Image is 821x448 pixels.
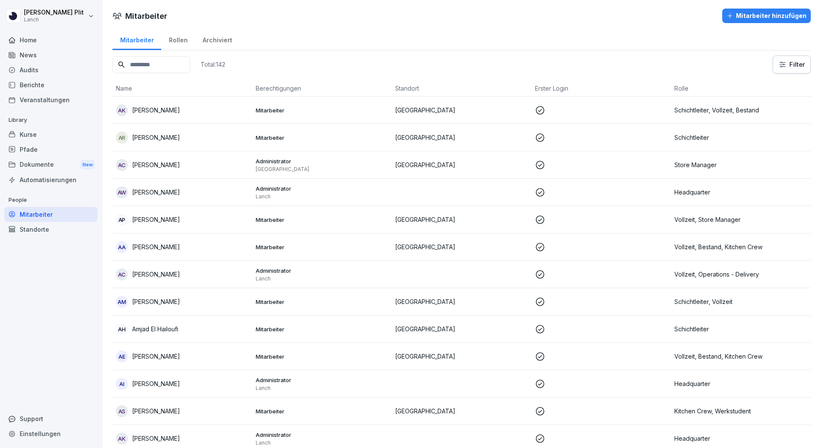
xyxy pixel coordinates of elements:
div: AK [116,104,128,116]
p: Schichtleiter [674,324,807,333]
p: [GEOGRAPHIC_DATA] [395,324,528,333]
a: Veranstaltungen [4,92,97,107]
p: Lanch [256,193,389,200]
p: Lanch [256,385,389,392]
p: Headquarter [674,434,807,443]
p: Administrator [256,267,389,274]
p: Mitarbeiter [256,106,389,114]
th: Name [112,80,252,97]
p: Vollzeit, Bestand, Kitchen Crew [674,242,807,251]
div: AA [116,241,128,253]
p: [PERSON_NAME] [132,133,180,142]
a: Standorte [4,222,97,237]
div: New [80,160,95,170]
p: Lanch [24,17,84,23]
button: Mitarbeiter hinzufügen [722,9,811,23]
p: [GEOGRAPHIC_DATA] [395,407,528,416]
p: Mitarbeiter [256,353,389,360]
th: Berechtigungen [252,80,392,97]
p: [GEOGRAPHIC_DATA] [395,106,528,115]
p: [PERSON_NAME] [132,352,180,361]
p: [PERSON_NAME] [132,106,180,115]
p: Vollzeit, Bestand, Kitchen Crew [674,352,807,361]
div: Support [4,411,97,426]
p: Lanch [256,439,389,446]
div: Filter [778,60,805,69]
a: Archiviert [195,28,239,50]
p: Vollzeit, Store Manager [674,215,807,224]
p: Schichtleiter [674,133,807,142]
a: Mitarbeiter [4,207,97,222]
p: [PERSON_NAME] [132,270,180,279]
p: [PERSON_NAME] Plit [24,9,84,16]
p: [GEOGRAPHIC_DATA] [395,352,528,361]
p: Mitarbeiter [256,134,389,141]
div: AE [116,351,128,363]
a: Berichte [4,77,97,92]
div: AR [116,132,128,144]
p: Headquarter [674,188,807,197]
p: [PERSON_NAME] [132,242,180,251]
p: [GEOGRAPHIC_DATA] [256,166,389,173]
p: [PERSON_NAME] [132,379,180,388]
p: Mitarbeiter [256,407,389,415]
a: Pfade [4,142,97,157]
p: Mitarbeiter [256,216,389,224]
a: Automatisierungen [4,172,97,187]
p: Mitarbeiter [256,325,389,333]
p: [PERSON_NAME] [132,215,180,224]
p: People [4,193,97,207]
div: Dokumente [4,157,97,173]
p: Administrator [256,431,389,439]
div: Mitarbeiter hinzufügen [726,11,806,21]
div: AS [116,405,128,417]
p: Library [4,113,97,127]
div: AK [116,433,128,445]
div: AM [116,296,128,308]
p: Store Manager [674,160,807,169]
div: AW [116,186,128,198]
p: Amjad El Hailoufi [132,324,178,333]
p: Total: 142 [201,60,225,68]
p: [GEOGRAPHIC_DATA] [395,215,528,224]
a: DokumenteNew [4,157,97,173]
div: AH [116,323,128,335]
a: Kurse [4,127,97,142]
a: Home [4,32,97,47]
a: Mitarbeiter [112,28,161,50]
button: Filter [773,56,810,73]
div: News [4,47,97,62]
a: Einstellungen [4,426,97,441]
div: AC [116,268,128,280]
p: [PERSON_NAME] [132,160,180,169]
p: Lanch [256,275,389,282]
p: [GEOGRAPHIC_DATA] [395,160,528,169]
div: Rollen [161,28,195,50]
p: [GEOGRAPHIC_DATA] [395,297,528,306]
p: Schichtleiter, Vollzeit [674,297,807,306]
div: AI [116,378,128,390]
a: Audits [4,62,97,77]
div: AC [116,159,128,171]
p: Headquarter [674,379,807,388]
p: Mitarbeiter [256,243,389,251]
p: [GEOGRAPHIC_DATA] [395,133,528,142]
h1: Mitarbeiter [125,10,167,22]
th: Erster Login [532,80,671,97]
th: Standort [392,80,532,97]
p: Mitarbeiter [256,298,389,306]
p: Administrator [256,157,389,165]
p: [GEOGRAPHIC_DATA] [395,242,528,251]
p: [PERSON_NAME] [132,297,180,306]
p: Kitchen Crew, Werkstudent [674,407,807,416]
